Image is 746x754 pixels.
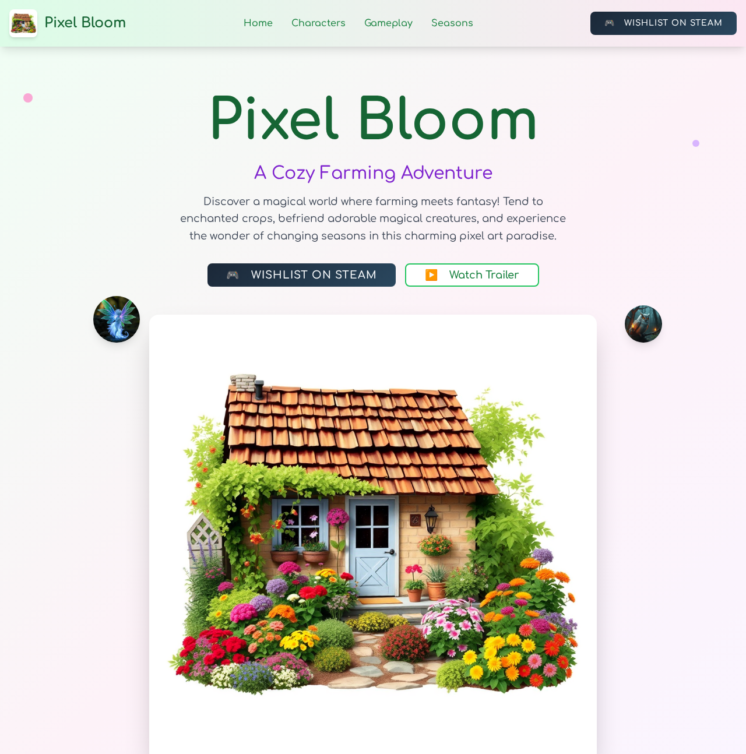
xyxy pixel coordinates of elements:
[625,305,662,343] img: Magical owl creature
[112,163,634,184] p: A Cozy Farming Adventure
[624,17,723,29] span: Wishlist on Steam
[112,93,634,149] h1: Pixel Bloom
[431,16,473,30] a: Seasons
[604,17,615,29] span: 🎮
[207,263,396,287] a: 🎮Wishlist on Steam
[226,267,240,283] span: 🎮
[44,14,126,33] span: Pixel Bloom
[425,267,438,283] span: ▶️
[244,16,273,30] a: Home
[449,267,519,283] span: Watch Trailer
[291,16,346,30] a: Characters
[177,193,569,245] p: Discover a magical world where farming meets fantasy! Tend to enchanted crops, befriend adorable ...
[96,298,137,340] img: Magical fairy creature
[9,9,37,37] img: Pixel Bloom Logo
[364,16,413,30] a: Gameplay
[590,12,737,35] a: 🎮Wishlist on Steam
[9,9,126,37] a: Pixel Bloom
[251,267,377,283] span: Wishlist on Steam
[405,263,539,287] a: ▶️Watch Trailer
